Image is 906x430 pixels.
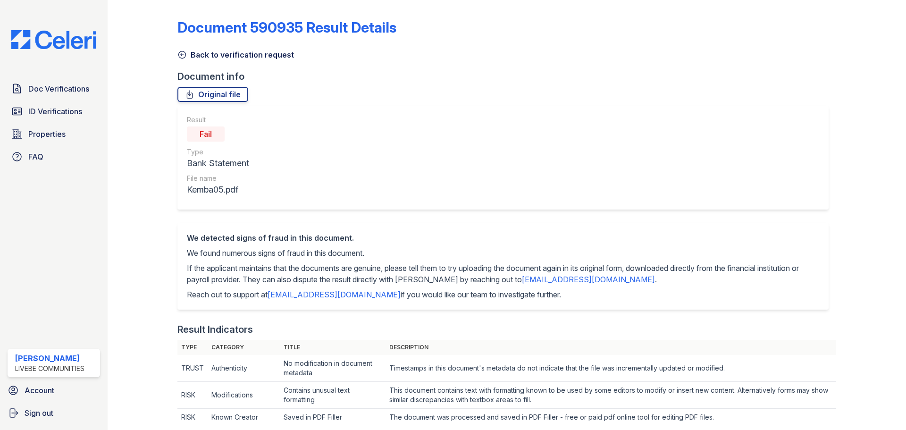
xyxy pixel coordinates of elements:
div: [PERSON_NAME] [15,353,84,364]
p: We found numerous signs of fraud in this document. [187,247,819,259]
td: RISK [177,409,208,426]
div: Fail [187,126,225,142]
span: Doc Verifications [28,83,89,94]
div: Type [187,147,249,157]
div: Kemba05.pdf [187,183,249,196]
span: . [655,275,657,284]
a: [EMAIL_ADDRESS][DOMAIN_NAME] [268,290,401,299]
a: Back to verification request [177,49,294,60]
a: Original file [177,87,248,102]
th: Type [177,340,208,355]
td: This document contains text with formatting known to be used by some editors to modify or insert ... [386,382,836,409]
td: Known Creator [208,409,280,426]
th: Title [280,340,386,355]
span: Properties [28,128,66,140]
th: Category [208,340,280,355]
a: Account [4,381,104,400]
span: FAQ [28,151,43,162]
span: ID Verifications [28,106,82,117]
div: Bank Statement [187,157,249,170]
td: No modification in document metadata [280,355,386,382]
p: If the applicant maintains that the documents are genuine, please tell them to try uploading the ... [187,262,819,285]
a: Document 590935 Result Details [177,19,396,36]
a: Properties [8,125,100,143]
a: ID Verifications [8,102,100,121]
div: Result Indicators [177,323,253,336]
td: Contains unusual text formatting [280,382,386,409]
td: TRUST [177,355,208,382]
a: FAQ [8,147,100,166]
a: [EMAIL_ADDRESS][DOMAIN_NAME] [522,275,655,284]
div: File name [187,174,249,183]
td: Authenticity [208,355,280,382]
img: CE_Logo_Blue-a8612792a0a2168367f1c8372b55b34899dd931a85d93a1a3d3e32e68fde9ad4.png [4,30,104,49]
p: Reach out to support at if you would like our team to investigate further. [187,289,819,300]
div: Document info [177,70,836,83]
td: The document was processed and saved in PDF Filler - free or paid pdf online tool for editing PDF... [386,409,836,426]
span: Sign out [25,407,53,419]
td: Timestamps in this document's metadata do not indicate that the file was incrementally updated or... [386,355,836,382]
div: Result [187,115,249,125]
td: Saved in PDF Filler [280,409,386,426]
td: RISK [177,382,208,409]
div: LiveBe Communities [15,364,84,373]
a: Sign out [4,404,104,422]
div: We detected signs of fraud in this document. [187,232,819,244]
span: Account [25,385,54,396]
td: Modifications [208,382,280,409]
th: Description [386,340,836,355]
a: Doc Verifications [8,79,100,98]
